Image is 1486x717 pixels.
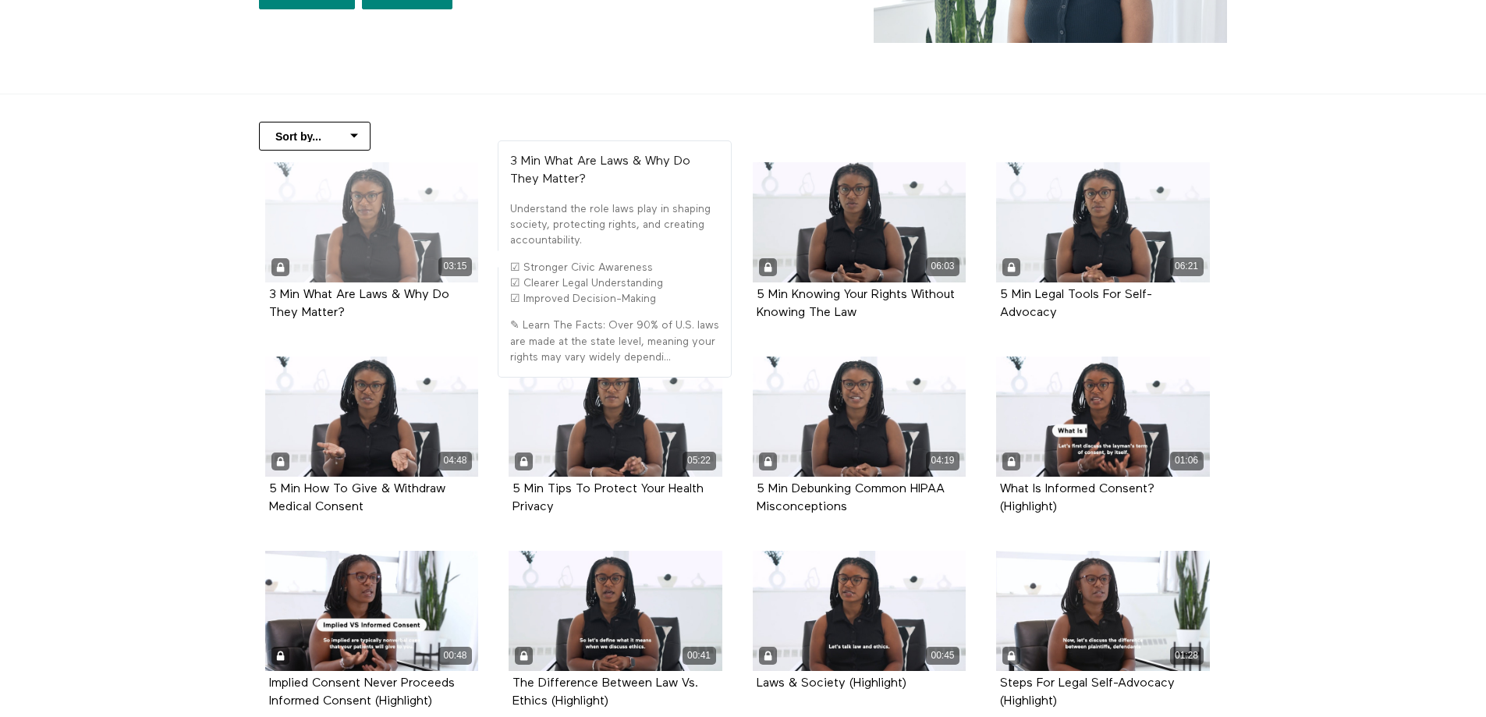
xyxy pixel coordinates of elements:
[996,162,1210,282] a: 5 Min Legal Tools For Self-Advocacy 06:21
[1170,257,1204,275] div: 06:21
[1000,483,1154,513] a: What Is Informed Consent? (Highlight)
[1170,647,1204,665] div: 01:28
[510,201,719,249] p: Understand the role laws play in shaping society, protecting rights, and creating accountability.
[1000,677,1175,707] a: Steps For Legal Self-Advocacy (Highlight)
[269,289,449,319] strong: 3 Min What Are Laws & Why Do They Matter?
[1000,483,1154,513] strong: What Is Informed Consent? (Highlight)
[512,483,704,513] strong: 5 Min Tips To Protect Your Health Privacy
[996,551,1210,671] a: Steps For Legal Self-Advocacy (Highlight) 01:28
[265,162,479,282] a: 3 Min What Are Laws & Why Do They Matter? 03:15
[757,677,906,689] a: Laws & Society (Highlight)
[510,260,719,307] p: ☑ Stronger Civic Awareness ☑ Clearer Legal Understanding ☑ Improved Decision-Making
[753,357,966,477] a: 5 Min Debunking Common HIPAA Misconceptions 04:19
[265,357,479,477] a: 5 Min How To Give & Withdraw Medical Consent 04:48
[269,677,455,707] a: Implied Consent Never Proceeds Informed Consent (Highlight)
[269,483,445,513] strong: 5 Min How To Give & Withdraw Medical Consent
[269,289,449,318] a: 3 Min What Are Laws & Why Do They Matter?
[683,647,716,665] div: 00:41
[1000,289,1152,318] a: 5 Min Legal Tools For Self-Advocacy
[510,318,719,365] p: ✎ Learn The Facts: Over 90% of U.S. laws are made at the state level, meaning your rights may var...
[438,647,472,665] div: 00:48
[757,483,945,513] a: 5 Min Debunking Common HIPAA Misconceptions
[926,452,959,470] div: 04:19
[265,551,479,671] a: Implied Consent Never Proceeds Informed Consent (Highlight) 00:48
[438,452,472,470] div: 04:48
[753,551,966,671] a: Laws & Society (Highlight) 00:45
[757,483,945,513] strong: 5 Min Debunking Common HIPAA Misconceptions
[509,551,722,671] a: The Difference Between Law Vs. Ethics (Highlight) 00:41
[1000,289,1152,319] strong: 5 Min Legal Tools For Self-Advocacy
[512,483,704,513] a: 5 Min Tips To Protect Your Health Privacy
[753,162,966,282] a: 5 Min Knowing Your Rights Without Knowing The Law 06:03
[1170,452,1204,470] div: 01:06
[512,677,698,707] a: The Difference Between Law Vs. Ethics (Highlight)
[438,257,472,275] div: 03:15
[926,647,959,665] div: 00:45
[757,289,955,318] a: 5 Min Knowing Your Rights Without Knowing The Law
[683,452,716,470] div: 05:22
[269,483,445,513] a: 5 Min How To Give & Withdraw Medical Consent
[996,357,1210,477] a: What Is Informed Consent? (Highlight) 01:06
[510,155,690,186] strong: 3 Min What Are Laws & Why Do They Matter?
[926,257,959,275] div: 06:03
[757,289,955,319] strong: 5 Min Knowing Your Rights Without Knowing The Law
[509,357,722,477] a: 5 Min Tips To Protect Your Health Privacy 05:22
